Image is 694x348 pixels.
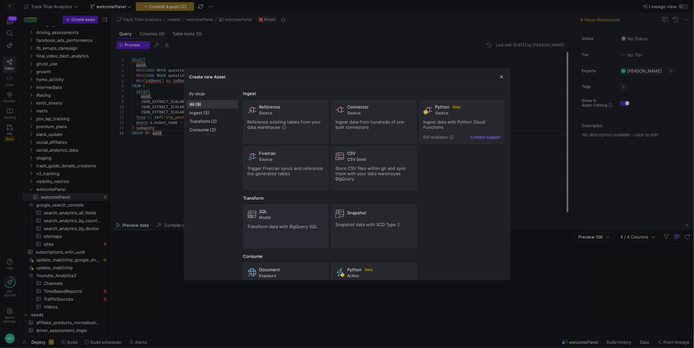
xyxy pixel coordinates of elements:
[243,205,329,248] button: SQLModelTransform data with BigQuery SQL
[347,210,366,215] span: Snapshot
[471,135,500,140] button: Contact support
[347,104,369,109] span: Connector
[424,135,448,140] span: 0/0 available
[187,125,238,134] button: Consume (2)
[364,267,374,272] span: Beta
[347,151,356,156] span: CSV
[189,74,226,79] h3: Create new Asset
[335,222,400,227] span: Snapshot data with SCD Type 2
[243,254,505,259] div: Consume
[331,100,417,144] button: ConnectorSourceIngest data from hundreds of pre-built connectors
[331,205,417,248] button: SnapshotSnapshot data with SCD Type 2
[243,91,505,96] div: Ingest
[187,100,238,108] button: All (9)
[259,209,267,214] span: SQL
[189,91,238,96] div: By stage
[243,146,329,190] button: FivetranSourceTrigger Fivetran syncs and reference the generated tables
[259,151,276,156] span: Fivetran
[248,166,323,176] span: Trigger Fivetran syncs and reference the generated tables
[190,119,235,124] span: Transform (2)
[259,157,325,162] span: Source
[435,104,450,109] span: Python
[347,267,362,272] span: Python
[331,146,417,190] button: CSVCSV SeedStore CSV files within git and sync them with your data warehouse BigQuery
[435,111,501,115] span: Source
[259,215,325,220] span: Model
[248,119,321,130] span: Reference existing tables from your data warehouse
[187,117,238,125] button: Transform (2)
[424,119,485,130] span: Ingest data with Python Cloud Functions
[347,273,412,278] span: Action
[259,273,325,278] span: Exposure
[259,111,325,115] span: Source
[335,166,406,181] span: Store CSV files within git and sync them with your data warehouse BigQuery
[335,119,406,130] span: Ingest data from hundreds of pre-built connectors
[331,263,417,307] button: PythonBetaAction
[347,157,412,162] span: CSV Seed
[190,102,235,107] span: All (9)
[190,127,235,132] span: Consume (2)
[347,111,412,115] span: Source
[452,104,462,109] span: Beta
[190,110,235,115] span: Ingest (5)
[187,108,238,117] button: Ingest (5)
[259,104,281,109] span: Reference
[243,195,505,201] div: Transform
[419,100,505,144] button: PythonBetaSourceIngest data with Python Cloud Functions0/0 availableContact support
[259,267,280,272] span: Document
[248,224,318,229] span: Transform data with BigQuery SQL
[243,263,329,307] button: DocumentExposure
[243,100,329,144] button: ReferenceSourceReference existing tables from your data warehouse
